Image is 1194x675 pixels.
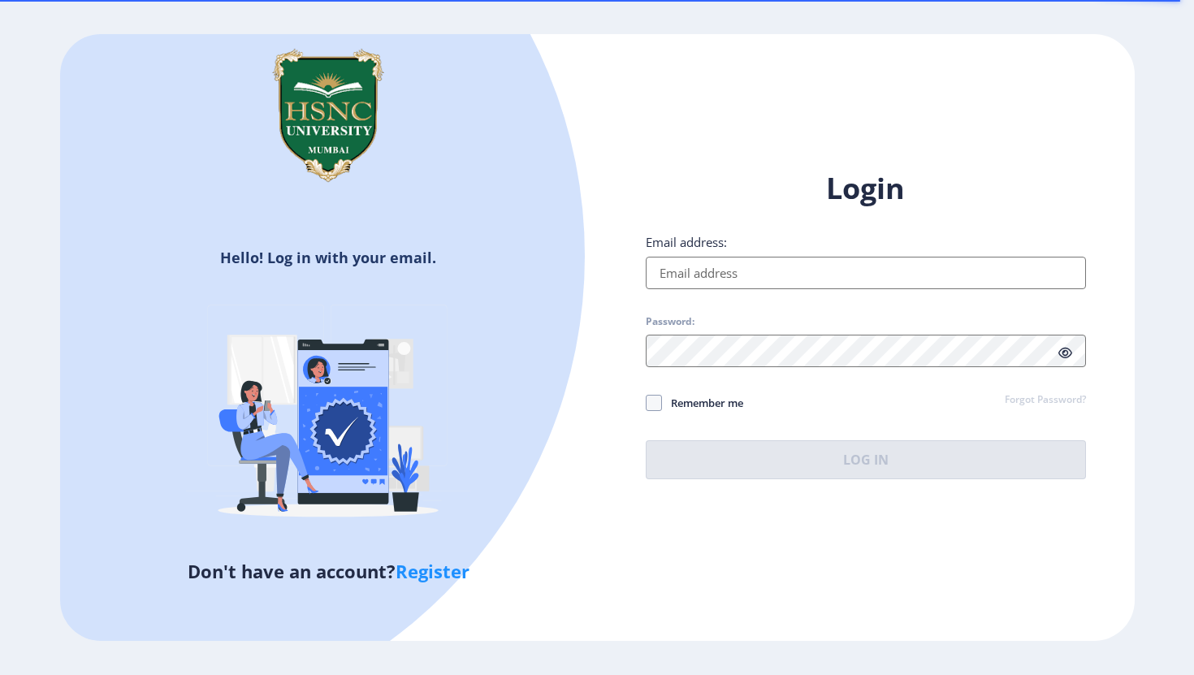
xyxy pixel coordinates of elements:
[662,393,743,413] span: Remember me
[396,559,469,583] a: Register
[646,257,1086,289] input: Email address
[186,274,470,558] img: Verified-rafiki.svg
[646,315,694,328] label: Password:
[646,234,727,250] label: Email address:
[72,558,586,584] h5: Don't have an account?
[646,169,1086,208] h1: Login
[646,440,1086,479] button: Log In
[247,34,409,197] img: hsnc.png
[1005,393,1086,408] a: Forgot Password?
